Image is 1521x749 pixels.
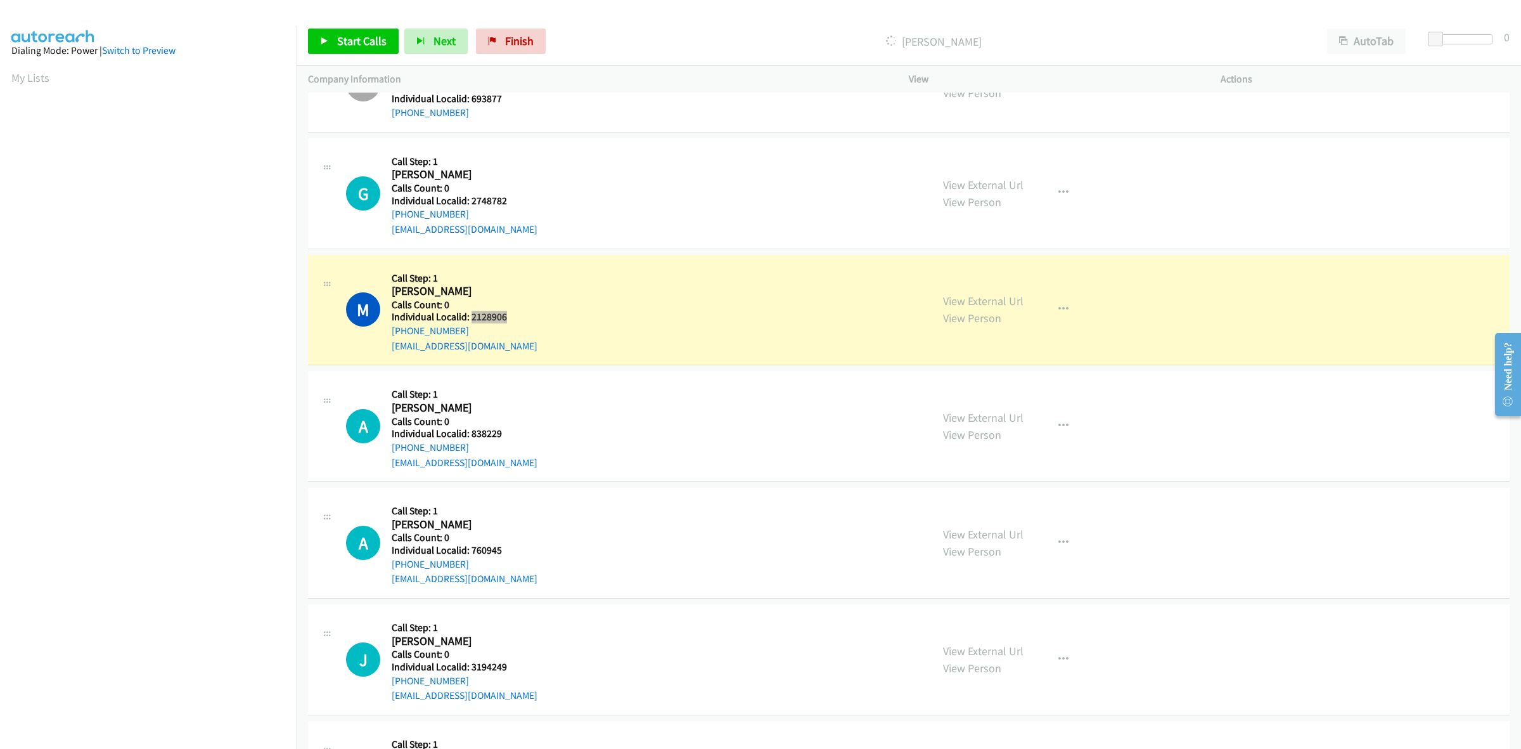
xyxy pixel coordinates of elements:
p: Company Information [308,72,886,87]
div: Dialing Mode: Power | [11,43,285,58]
div: 0 [1504,29,1510,46]
a: [EMAIL_ADDRESS][DOMAIN_NAME] [392,573,537,585]
h5: Calls Count: 0 [392,648,537,661]
h2: [PERSON_NAME] [392,634,511,649]
h5: Call Step: 1 [392,272,537,285]
button: AutoTab [1327,29,1406,54]
h5: Calls Count: 0 [392,299,537,311]
h5: Individual Localid: 838229 [392,427,537,440]
a: View Person [943,661,1001,675]
iframe: Resource Center [1484,324,1521,425]
h2: [PERSON_NAME] [392,401,511,415]
h5: Individual Localid: 760945 [392,544,537,557]
a: View External Url [943,294,1024,308]
h5: Calls Count: 0 [392,531,537,544]
a: View External Url [943,410,1024,425]
a: My Lists [11,70,49,85]
a: [PHONE_NUMBER] [392,558,469,570]
a: View Person [943,86,1001,100]
a: [PHONE_NUMBER] [392,675,469,687]
a: View External Url [943,178,1024,192]
div: The call is yet to be attempted [346,526,380,560]
h2: [PERSON_NAME] [392,284,511,299]
a: [EMAIL_ADDRESS][DOMAIN_NAME] [392,340,537,352]
h1: J [346,642,380,677]
h2: [PERSON_NAME] [392,167,511,182]
a: [EMAIL_ADDRESS][DOMAIN_NAME] [392,457,537,469]
h5: Call Step: 1 [392,505,537,518]
h5: Individual Localid: 3194249 [392,661,537,674]
h1: A [346,526,380,560]
a: View External Url [943,644,1024,658]
a: [EMAIL_ADDRESS][DOMAIN_NAME] [392,689,537,701]
a: View Person [943,311,1001,325]
h1: A [346,409,380,443]
h5: Call Step: 1 [392,388,537,401]
h2: [PERSON_NAME] [392,518,511,532]
h5: Individual Localid: 2128906 [392,311,537,323]
iframe: Dialpad [11,98,297,700]
button: Next [404,29,468,54]
h5: Calls Count: 0 [392,182,537,195]
h5: Calls Count: 0 [392,415,537,428]
a: View Person [943,544,1001,559]
span: Start Calls [337,34,387,48]
h5: Individual Localid: 2748782 [392,195,537,207]
a: View Person [943,195,1001,209]
div: The call is yet to be attempted [346,642,380,677]
p: [PERSON_NAME] [563,33,1304,50]
h5: Call Step: 1 [392,622,537,634]
a: View External Url [943,527,1024,542]
a: Switch to Preview [102,44,176,56]
a: [PHONE_NUMBER] [392,208,469,220]
a: [PHONE_NUMBER] [392,325,469,337]
a: [PHONE_NUMBER] [392,107,469,119]
a: Finish [476,29,546,54]
h5: Individual Localid: 693877 [392,93,511,105]
p: View [909,72,1198,87]
span: Finish [505,34,534,48]
a: [EMAIL_ADDRESS][DOMAIN_NAME] [392,223,537,235]
h5: Call Step: 1 [392,155,537,168]
div: Delay between calls (in seconds) [1434,34,1492,44]
h1: G [346,176,380,211]
h1: M [346,292,380,327]
span: Next [433,34,456,48]
a: Start Calls [308,29,399,54]
a: [PHONE_NUMBER] [392,441,469,453]
p: Actions [1221,72,1510,87]
a: View Person [943,427,1001,442]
